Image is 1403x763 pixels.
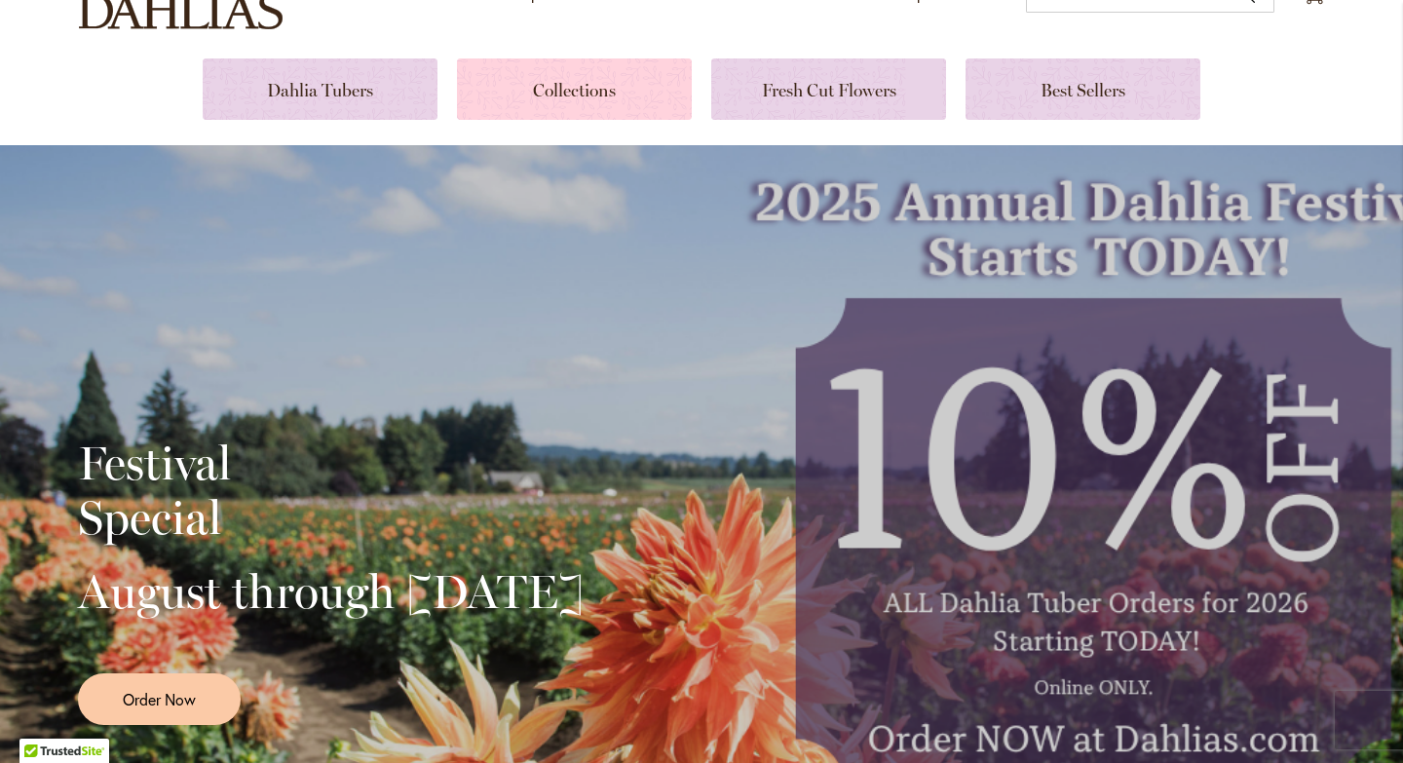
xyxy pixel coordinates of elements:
[78,564,584,619] h2: August through [DATE]
[123,688,196,710] span: Order Now
[78,673,241,725] a: Order Now
[78,436,584,545] h2: Festival Special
